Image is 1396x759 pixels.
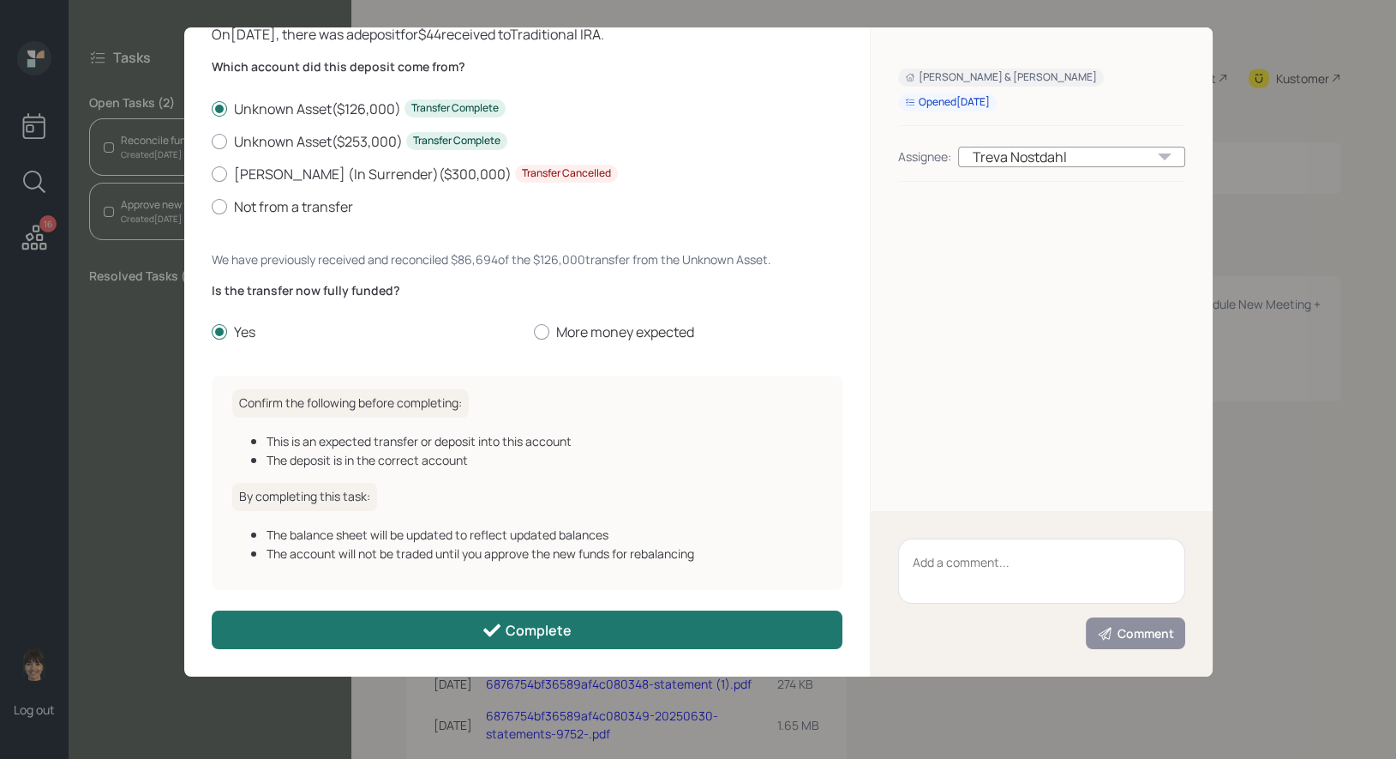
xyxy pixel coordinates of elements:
div: Opened [DATE] [905,95,990,110]
h6: By completing this task: [232,483,377,511]
button: Comment [1086,617,1185,649]
div: Assignee: [898,148,951,166]
div: The deposit is in the correct account [267,451,822,469]
div: On [DATE] , there was a deposit for $44 received to Traditional IRA . [212,24,842,45]
label: More money expected [534,322,842,341]
h6: Confirm the following before completing: [232,389,469,418]
div: The balance sheet will be updated to reflect updated balances [267,526,822,544]
label: Yes [212,322,520,341]
div: We have previously received and reconciled $86,694 of the $126,000 transfer from the Unknown Asset . [212,250,842,268]
div: Complete [482,620,572,641]
div: Treva Nostdahl [958,147,1185,167]
label: Which account did this deposit come from? [212,58,842,75]
div: [PERSON_NAME] & [PERSON_NAME] [905,70,1097,85]
label: Unknown Asset ( $126,000 ) [212,99,842,118]
label: Not from a transfer [212,197,842,216]
div: Transfer Complete [413,134,500,148]
div: Transfer Cancelled [522,166,611,181]
label: Unknown Asset ( $253,000 ) [212,132,842,151]
div: Comment [1097,625,1174,642]
label: Is the transfer now fully funded? [212,282,842,299]
div: This is an expected transfer or deposit into this account [267,432,822,450]
div: The account will not be traded until you approve the new funds for rebalancing [267,545,822,563]
div: Transfer Complete [411,101,499,116]
label: [PERSON_NAME] (In Surrender) ( $300,000 ) [212,165,842,184]
button: Complete [212,611,842,649]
